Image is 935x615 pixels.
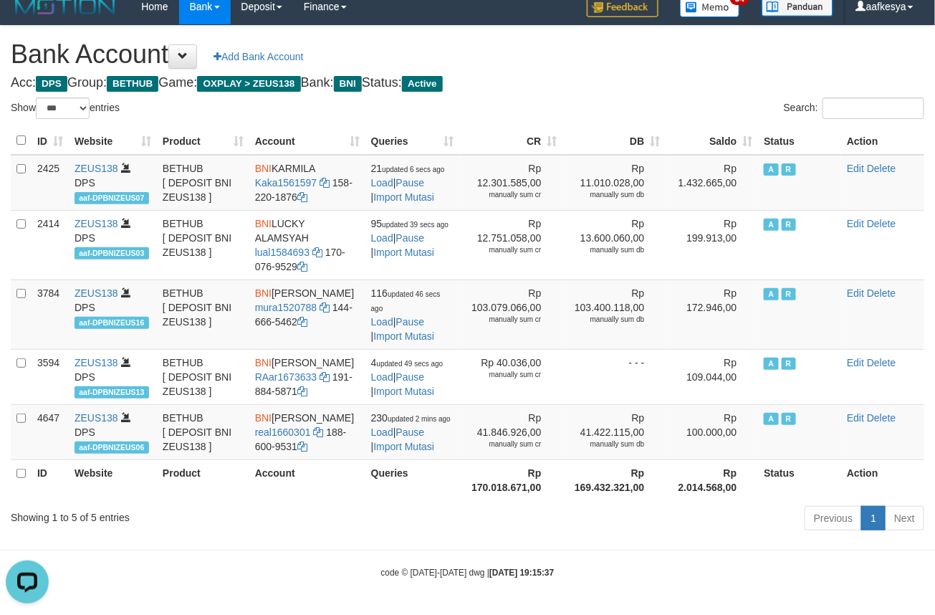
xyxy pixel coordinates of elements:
[69,155,157,211] td: DPS
[320,302,330,313] a: Copy mura1520788 to clipboard
[396,316,425,328] a: Pause
[75,317,149,329] span: aaf-DPBNIZEUS16
[157,210,249,280] td: BETHUB [ DEPOSIT BNI ZEUS138 ]
[75,247,149,259] span: aaf-DPBNIZEUS03
[847,357,864,368] a: Edit
[32,459,69,500] th: ID
[371,218,449,229] span: 95
[563,280,666,349] td: Rp 103.400.118,00
[847,218,864,229] a: Edit
[11,40,924,69] h1: Bank Account
[489,568,554,578] strong: [DATE] 19:15:37
[666,155,758,211] td: Rp 1.432.665,00
[782,163,796,176] span: Running
[249,210,365,280] td: LUCKY ALAMSYAH 170-076-9529
[249,459,365,500] th: Account
[666,210,758,280] td: Rp 199.913,00
[569,439,645,449] div: manually sum db
[847,412,864,424] a: Edit
[255,287,272,299] span: BNI
[11,505,379,525] div: Showing 1 to 5 of 5 entries
[782,358,796,370] span: Running
[371,177,393,189] a: Load
[314,426,324,438] a: Copy real1660301 to clipboard
[371,316,393,328] a: Load
[75,218,118,229] a: ZEUS138
[32,404,69,459] td: 4647
[371,357,443,368] span: 4
[569,315,645,325] div: manually sum db
[249,349,365,404] td: [PERSON_NAME] 191-884-5871
[867,163,896,174] a: Delete
[32,210,69,280] td: 2414
[255,357,272,368] span: BNI
[466,370,542,380] div: manually sum cr
[32,280,69,349] td: 3784
[157,459,249,500] th: Product
[402,76,443,92] span: Active
[75,357,118,368] a: ZEUS138
[75,192,149,204] span: aaf-DPBNIZEUS07
[371,426,393,438] a: Load
[373,386,434,397] a: Import Mutasi
[388,415,451,423] span: updated 2 mins ago
[255,247,310,258] a: lual1584693
[764,358,778,370] span: Active
[255,412,272,424] span: BNI
[255,177,317,189] a: Kaka1561597
[460,155,563,211] td: Rp 12.301.585,00
[569,190,645,200] div: manually sum db
[861,506,886,530] a: 1
[377,360,443,368] span: updated 49 secs ago
[157,127,249,155] th: Product: activate to sort column ascending
[371,412,451,424] span: 230
[75,287,118,299] a: ZEUS138
[563,349,666,404] td: - - -
[69,404,157,459] td: DPS
[666,404,758,459] td: Rp 100.000,00
[334,76,362,92] span: BNI
[466,245,542,255] div: manually sum cr
[563,404,666,459] td: Rp 41.422.115,00
[32,155,69,211] td: 2425
[371,287,441,313] span: 116
[784,97,924,119] label: Search:
[396,426,425,438] a: Pause
[373,441,434,452] a: Import Mutasi
[373,191,434,203] a: Import Mutasi
[460,210,563,280] td: Rp 12.751.058,00
[764,413,778,425] span: Active
[867,218,896,229] a: Delete
[666,459,758,500] th: Rp 2.014.568,00
[69,459,157,500] th: Website
[758,459,841,500] th: Status
[75,163,118,174] a: ZEUS138
[563,459,666,500] th: Rp 169.432.321,00
[460,349,563,404] td: Rp 40.036,00
[69,127,157,155] th: Website: activate to sort column ascending
[867,412,896,424] a: Delete
[460,459,563,500] th: Rp 170.018.671,00
[249,404,365,459] td: [PERSON_NAME] 188-600-9531
[847,163,864,174] a: Edit
[32,349,69,404] td: 3594
[382,221,449,229] span: updated 39 secs ago
[867,287,896,299] a: Delete
[6,6,49,49] button: Open LiveChat chat widget
[255,426,311,438] a: real1660301
[297,191,307,203] a: Copy 1582201876 to clipboard
[249,155,365,211] td: KARMILA 158-220-1876
[69,280,157,349] td: DPS
[460,127,563,155] th: CR: activate to sort column ascending
[297,441,307,452] a: Copy 1886009531 to clipboard
[75,412,118,424] a: ZEUS138
[297,386,307,397] a: Copy 1918845871 to clipboard
[297,261,307,272] a: Copy 1700769529 to clipboard
[841,127,924,155] th: Action
[381,568,555,578] small: code © [DATE]-[DATE] dwg |
[249,280,365,349] td: [PERSON_NAME] 144-666-5462
[255,163,272,174] span: BNI
[371,371,393,383] a: Load
[204,44,312,69] a: Add Bank Account
[371,357,443,397] span: | |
